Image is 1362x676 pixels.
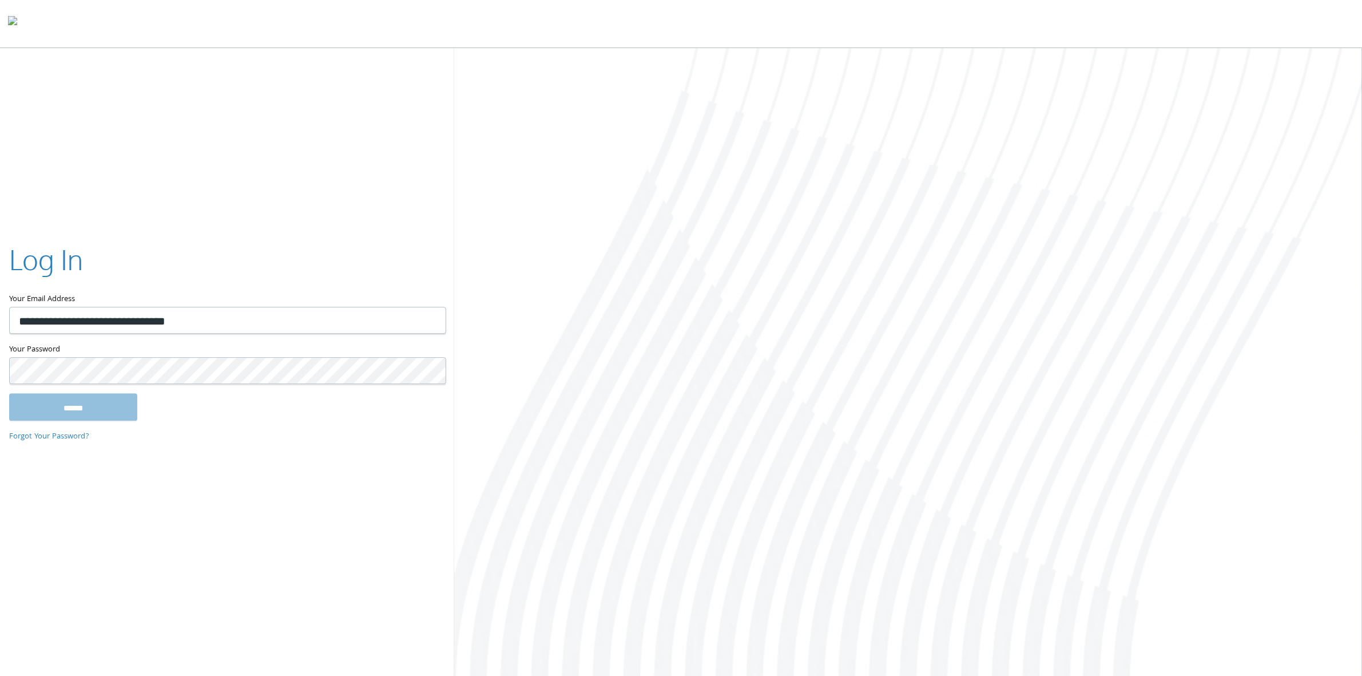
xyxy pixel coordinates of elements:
h2: Log In [9,240,83,279]
a: Forgot Your Password? [9,431,89,444]
keeper-lock: Open Keeper Popup [423,364,437,378]
keeper-lock: Open Keeper Popup [423,314,437,327]
img: todyl-logo-dark.svg [8,12,17,35]
label: Your Password [9,343,445,357]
